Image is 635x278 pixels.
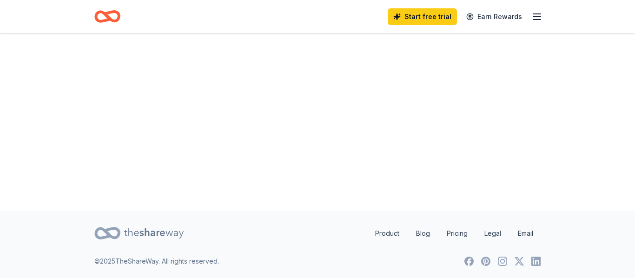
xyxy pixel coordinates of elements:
[94,256,219,267] p: © 2025 TheShareWay. All rights reserved.
[477,224,509,243] a: Legal
[461,8,528,25] a: Earn Rewards
[94,6,120,27] a: Home
[439,224,475,243] a: Pricing
[510,224,541,243] a: Email
[368,224,541,243] nav: quick links
[368,224,407,243] a: Product
[409,224,437,243] a: Blog
[388,8,457,25] a: Start free trial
